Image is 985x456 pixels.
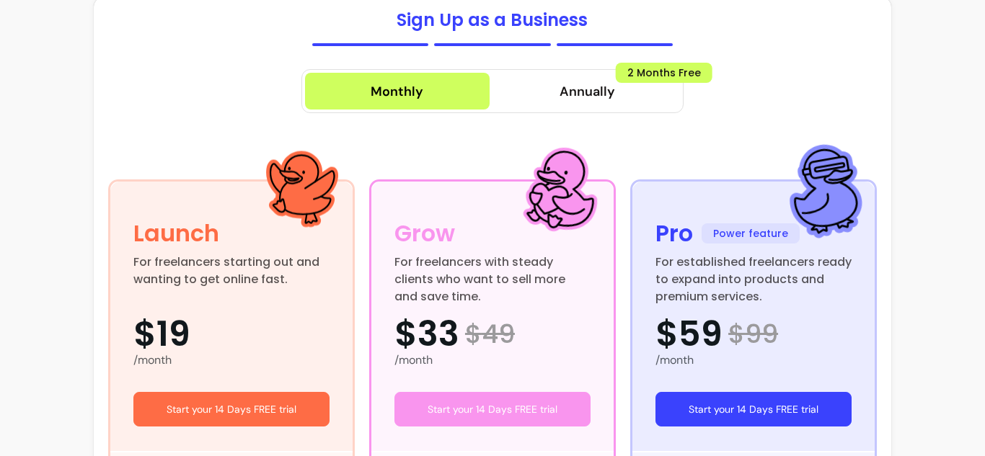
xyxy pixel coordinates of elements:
[133,392,330,426] button: Start your 14 Days FREE trial
[560,81,615,102] span: Annually
[371,81,423,102] div: Monthly
[397,9,588,32] h1: Sign Up as a Business
[655,392,852,426] button: Start your 14 Days FREE trial
[465,320,515,349] span: $ 49
[616,63,712,83] span: 2 Months Free
[133,216,219,251] div: Launch
[655,352,852,369] div: /month
[133,317,190,352] span: $19
[655,317,723,352] span: $59
[655,216,693,251] div: Pro
[394,352,591,369] div: /month
[394,216,455,251] div: Grow
[655,254,852,288] div: For established freelancers ready to expand into products and premium services.
[394,392,591,426] button: Start your 14 Days FREE trial
[728,320,778,349] span: $ 99
[394,317,459,352] span: $33
[394,254,591,288] div: For freelancers with steady clients who want to sell more and save time.
[702,223,800,243] span: Power feature
[133,352,330,369] div: /month
[133,254,330,288] div: For freelancers starting out and wanting to get online fast.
